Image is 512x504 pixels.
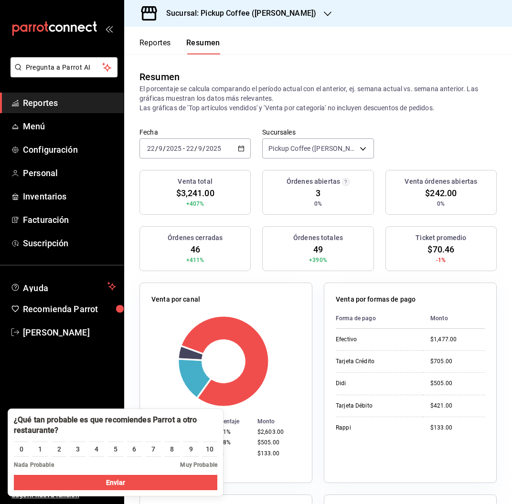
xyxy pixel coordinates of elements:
p: Venta por formas de pago [336,294,416,304]
div: $705.00 [430,357,485,366]
h3: Venta total [178,177,212,187]
button: 1 [32,441,47,457]
th: Porcentaje [207,416,254,427]
input: -- [158,145,163,152]
span: +411% [186,256,204,264]
span: / [163,145,166,152]
button: Reportes [139,38,171,54]
div: 3 [76,444,80,454]
span: Pregunta a Parrot AI [26,63,103,73]
h3: Órdenes totales [293,233,343,243]
span: Reportes [23,96,116,109]
button: 2 [52,441,66,457]
span: / [203,145,205,152]
button: 7 [146,441,160,457]
div: $2,603.00 [257,429,297,435]
th: Forma de pago [336,308,423,329]
div: 2 [57,444,61,454]
span: 3 [316,187,320,199]
span: Pickup Coffee ([PERSON_NAME]) [268,144,356,153]
div: 9 [189,444,193,454]
span: $3,241.00 [176,187,214,199]
span: 49 [313,243,323,256]
span: Suscripción [23,237,116,250]
button: Pregunta a Parrot AI [11,57,117,77]
div: 1 [38,444,42,454]
h3: Órdenes abiertas [287,177,340,187]
div: 4 [95,444,98,454]
span: Nada Probable [14,461,54,469]
button: 10 [203,441,217,457]
span: Configuración [23,143,116,156]
h3: Sucursal: Pickup Coffee ([PERSON_NAME]) [159,8,316,19]
h3: Ticket promedio [416,233,466,243]
div: 6 [132,444,136,454]
label: Sucursales [262,129,373,136]
div: $133.00 [257,450,297,457]
div: Tarjeta Crédito [336,357,412,366]
span: 46 [191,243,200,256]
div: 8 [170,444,174,454]
span: Ayuda [23,281,104,292]
div: $133.00 [430,424,485,432]
div: Resumen [139,70,180,84]
h3: Órdenes cerradas [168,233,223,243]
p: El porcentaje se calcula comparando el período actual con el anterior, ej. semana actual vs. sema... [139,84,497,113]
span: $242.00 [425,187,457,199]
span: Menú [23,120,116,133]
input: -- [186,145,194,152]
button: open_drawer_menu [105,25,113,32]
div: Tarjeta Débito [336,402,412,410]
label: Fecha [139,129,251,136]
span: [PERSON_NAME] [23,326,116,339]
span: - [183,145,185,152]
span: 0% [314,199,322,208]
div: $505.00 [430,379,485,388]
span: Inventarios [23,190,116,203]
div: Efectivo [336,336,412,344]
div: 15.58% [211,439,250,446]
th: Monto [254,416,312,427]
span: / [194,145,197,152]
th: Monto [423,308,485,329]
input: ---- [166,145,182,152]
input: -- [147,145,155,152]
button: 8 [165,441,180,457]
span: $70.46 [427,243,454,256]
span: Muy Probable [180,461,217,469]
button: Enviar [14,475,217,490]
div: 4.1% [211,450,250,457]
div: 7 [151,444,155,454]
button: Resumen [186,38,220,54]
div: $421.00 [430,402,485,410]
span: -1% [436,256,446,264]
div: 80.31% [211,429,250,435]
div: Didi [336,379,412,388]
div: 5 [114,444,117,454]
span: / [155,145,158,152]
button: 4 [89,441,104,457]
span: 0% [437,199,445,208]
button: 9 [183,441,198,457]
input: ---- [205,145,222,152]
p: Venta por canal [151,294,200,304]
div: navigation tabs [139,38,220,54]
div: $505.00 [257,439,297,446]
span: Personal [23,167,116,179]
div: 10 [206,444,213,454]
span: Recomienda Parrot [23,303,116,315]
input: -- [198,145,203,152]
span: Facturación [23,213,116,226]
div: ¿Qué tan probable es que recomiendes Parrot a otro restaurante? [14,415,217,436]
div: 0 [20,444,23,454]
button: 0 [14,441,29,457]
h3: Venta órdenes abiertas [405,177,477,187]
span: +407% [186,199,204,208]
div: Rappi [336,424,412,432]
button: 5 [108,441,123,457]
button: 3 [70,441,85,457]
a: Pregunta a Parrot AI [7,69,117,79]
span: +390% [309,256,327,264]
div: $1,477.00 [430,336,485,344]
button: 6 [127,441,142,457]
